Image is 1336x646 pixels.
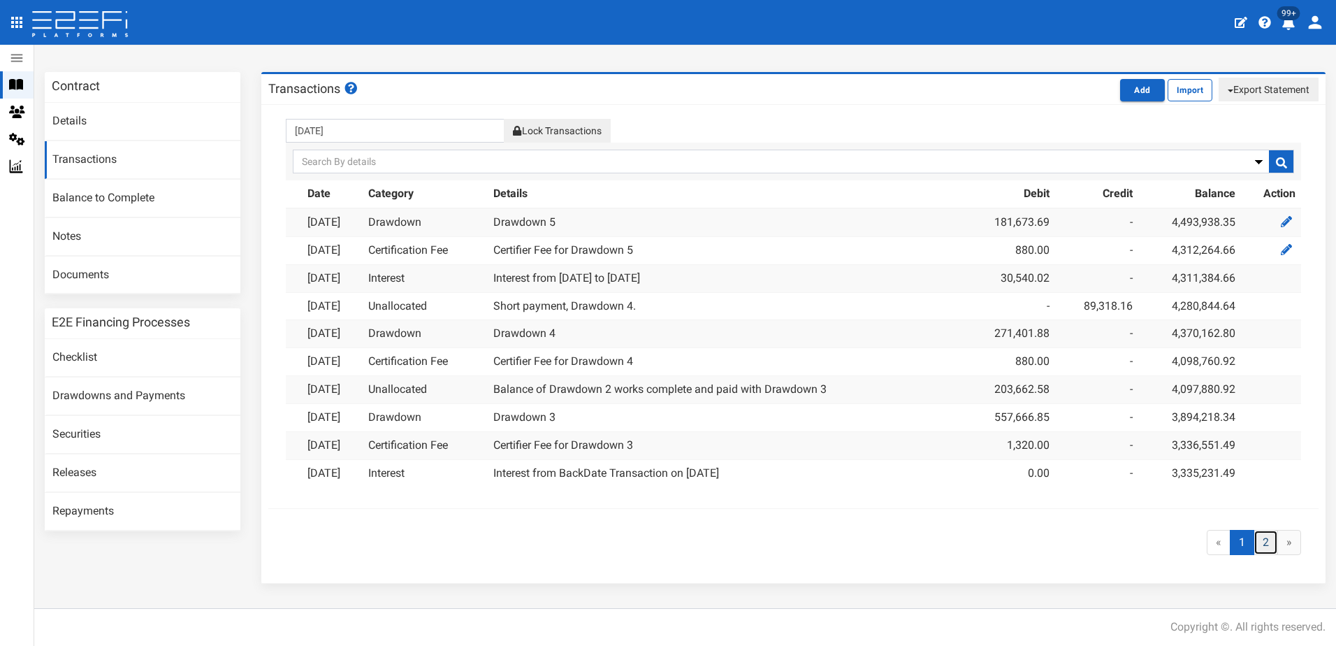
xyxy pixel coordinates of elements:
[52,80,100,92] h3: Contract
[1207,530,1230,556] span: «
[1055,292,1138,320] td: 89,318.16
[964,292,1055,320] td: -
[1138,431,1242,459] td: 3,336,551.49
[964,320,1055,348] td: 271,401.88
[293,150,1294,173] input: Search By details
[363,208,488,236] td: Drawdown
[493,215,556,229] a: Drawdown 5
[45,180,240,217] a: Balance to Complete
[1230,530,1254,556] span: 1
[45,103,240,141] a: Details
[493,326,556,340] a: Drawdown 4
[1170,619,1326,636] div: Copyright ©. All rights reserved.
[1138,208,1242,236] td: 4,493,938.35
[493,410,556,424] a: Drawdown 3
[1055,348,1138,376] td: -
[1055,459,1138,487] td: -
[964,459,1055,487] td: 0.00
[964,208,1055,236] td: 181,673.69
[363,431,488,459] td: Certification Fee
[1138,292,1242,320] td: 4,280,844.64
[45,454,240,492] a: Releases
[1138,376,1242,404] td: 4,097,880.92
[964,348,1055,376] td: 880.00
[268,82,359,95] h3: Transactions
[45,493,240,531] a: Repayments
[493,382,827,396] a: Balance of Drawdown 2 works complete and paid with Drawdown 3
[307,215,340,229] a: [DATE]
[363,403,488,431] td: Drawdown
[307,354,340,368] a: [DATE]
[1138,236,1242,264] td: 4,312,264.66
[1138,403,1242,431] td: 3,894,218.34
[1219,78,1319,101] button: Export Statement
[307,271,340,285] a: [DATE]
[493,438,633,452] a: Certifier Fee for Drawdown 3
[1241,180,1301,208] th: Action
[302,180,363,208] th: Date
[1055,264,1138,292] td: -
[45,416,240,454] a: Securities
[493,271,640,285] a: Interest from [DATE] to [DATE]
[363,320,488,348] td: Drawdown
[493,354,633,368] a: Certifier Fee for Drawdown 4
[1138,320,1242,348] td: 4,370,162.80
[363,376,488,404] td: Unallocated
[45,257,240,294] a: Documents
[964,264,1055,292] td: 30,540.02
[493,466,719,480] a: Interest from BackDate Transaction on [DATE]
[1138,264,1242,292] td: 4,311,384.66
[1254,530,1278,556] a: 2
[363,180,488,208] th: Category
[45,378,240,415] a: Drawdowns and Payments
[1055,403,1138,431] td: -
[964,180,1055,208] th: Debit
[45,141,240,179] a: Transactions
[307,326,340,340] a: [DATE]
[493,299,636,313] a: Short payment, Drawdown 4.
[1055,208,1138,236] td: -
[1138,348,1242,376] td: 4,098,760.92
[1055,431,1138,459] td: -
[1055,180,1138,208] th: Credit
[45,339,240,377] a: Checklist
[363,459,488,487] td: Interest
[45,218,240,256] a: Notes
[1138,459,1242,487] td: 3,335,231.49
[964,403,1055,431] td: 557,666.85
[363,292,488,320] td: Unallocated
[307,466,340,480] a: [DATE]
[307,243,340,257] a: [DATE]
[964,236,1055,264] td: 880.00
[1055,236,1138,264] td: -
[493,243,633,257] a: Certifier Fee for Drawdown 5
[307,410,340,424] a: [DATE]
[964,376,1055,404] td: 203,662.58
[307,438,340,452] a: [DATE]
[1138,180,1242,208] th: Balance
[363,348,488,376] td: Certification Fee
[504,119,610,143] button: Lock Transactions
[488,180,964,208] th: Details
[307,299,340,313] a: [DATE]
[1168,79,1212,101] button: Import
[964,431,1055,459] td: 1,320.00
[363,236,488,264] td: Certification Fee
[1120,79,1165,101] button: Add
[1120,82,1168,96] a: Add
[307,382,340,396] a: [DATE]
[286,119,504,143] input: From Transactions Date
[1277,530,1301,556] a: »
[363,264,488,292] td: Interest
[1055,376,1138,404] td: -
[1055,320,1138,348] td: -
[52,316,190,329] h3: E2E Financing Processes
